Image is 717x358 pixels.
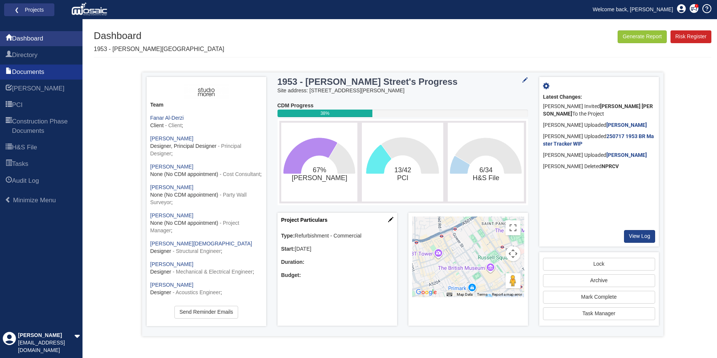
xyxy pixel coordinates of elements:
[364,125,441,200] svg: 13/42​PCI
[6,101,12,110] span: PCI
[473,166,499,182] text: 6/34
[543,274,655,287] button: Archive
[12,117,77,135] span: Construction Phase Documents
[150,212,193,218] a: [PERSON_NAME]
[283,125,355,200] svg: 67%​HARI
[408,213,528,326] div: Project Location
[543,131,655,150] div: [PERSON_NAME] Uploaded
[505,246,520,261] button: Map camera controls
[150,248,171,254] span: Designer
[150,164,193,170] a: [PERSON_NAME]
[150,261,193,267] a: [PERSON_NAME]
[12,51,37,60] span: Directory
[477,292,487,296] a: Terms
[150,261,262,276] div: ;
[184,84,228,99] img: ASH3fIiKEy5lAAAAAElFTkSuQmCC
[6,143,12,152] span: H&S File
[543,103,653,117] b: [PERSON_NAME] [PERSON_NAME]
[281,259,304,265] b: Duration:
[281,272,301,278] b: Budget:
[457,292,472,297] button: Map Data
[6,177,12,186] span: Audit Log
[150,184,193,190] a: [PERSON_NAME]
[165,122,181,128] span: - Client
[587,4,679,15] a: Welcome back, [PERSON_NAME]
[281,232,393,240] div: Refurbishment - Commercial
[543,133,654,147] a: 250717 1953 BR Master Tracker WIP
[543,150,655,161] div: [PERSON_NAME] Uploaded
[505,273,520,288] button: Drag Pegman onto the map to open Street View
[277,87,528,95] div: Site address: [STREET_ADDRESS][PERSON_NAME]
[18,339,74,354] div: [EMAIL_ADDRESS][DOMAIN_NAME]
[6,117,12,136] span: Construction Phase Documents
[6,35,12,44] span: Dashboard
[601,163,619,169] b: NPRCV
[543,101,655,120] div: [PERSON_NAME] Invited To the Project
[150,143,217,149] span: Designer, Principal Designer
[18,332,74,339] div: [PERSON_NAME]
[150,135,193,141] a: [PERSON_NAME]
[277,77,484,87] h3: 1953 - [PERSON_NAME] Street's Progress
[291,174,347,182] tspan: [PERSON_NAME]
[12,143,37,152] span: H&S File
[13,197,56,204] span: Minimize Menu
[281,246,295,252] b: Start:
[473,174,499,182] tspan: H&S File
[12,159,28,168] span: Tasks
[543,120,655,131] div: [PERSON_NAME] Uploaded
[150,220,218,226] span: None (No CDM appointment)
[12,68,44,77] span: Documents
[3,332,16,354] div: Profile
[12,101,22,110] span: PCI
[12,34,43,43] span: Dashboard
[71,2,109,17] img: logo_white.png
[150,192,218,198] span: None (No CDM appointment)
[277,110,373,117] div: 38%
[94,30,224,41] h1: Dashboard
[543,291,655,304] a: Mark Complete
[6,84,12,93] span: HARI
[397,174,408,182] tspan: PCI
[670,30,711,43] a: Risk Register
[685,324,711,352] iframe: Chat
[174,306,238,319] a: Send Reminder Emails
[150,282,193,288] a: [PERSON_NAME]
[12,84,64,93] span: HARI
[172,289,220,295] span: - Acoustics Engineer
[281,245,393,253] div: [DATE]
[606,152,647,158] a: [PERSON_NAME]
[150,115,184,121] a: Fanar Al-Derzi
[543,93,655,101] div: Latest Changes:
[6,160,12,169] span: Tasks
[150,220,239,233] span: - Project Manager
[9,5,49,15] a: ❮ Projects
[172,248,220,254] span: - Structural Engineer
[150,122,164,128] span: Client
[150,114,262,129] div: ;
[150,135,262,158] div: ;
[6,51,12,60] span: Directory
[150,101,262,109] div: Team
[220,171,260,177] span: - Cost Consultant
[150,281,262,296] div: ;
[606,122,647,128] a: [PERSON_NAME]
[543,258,655,271] a: Lock
[543,161,655,172] div: [PERSON_NAME] Deleted
[543,307,655,320] a: Task Manager
[150,269,171,275] span: Designer
[618,30,666,43] button: Generate Report
[150,171,218,177] span: None (No CDM appointment)
[450,125,522,200] svg: 6/34​H&S File
[291,166,347,182] text: 67%
[281,217,328,223] a: Project Particulars
[150,184,262,206] div: ;
[172,269,252,275] span: - Mechanical & Electrical Engineer
[414,287,439,297] a: Open this area in Google Maps (opens a new window)
[150,241,252,247] a: [PERSON_NAME][DEMOGRAPHIC_DATA]
[94,45,224,54] p: 1953 - [PERSON_NAME][GEOGRAPHIC_DATA]
[6,68,12,77] span: Documents
[5,197,11,203] span: Minimize Menu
